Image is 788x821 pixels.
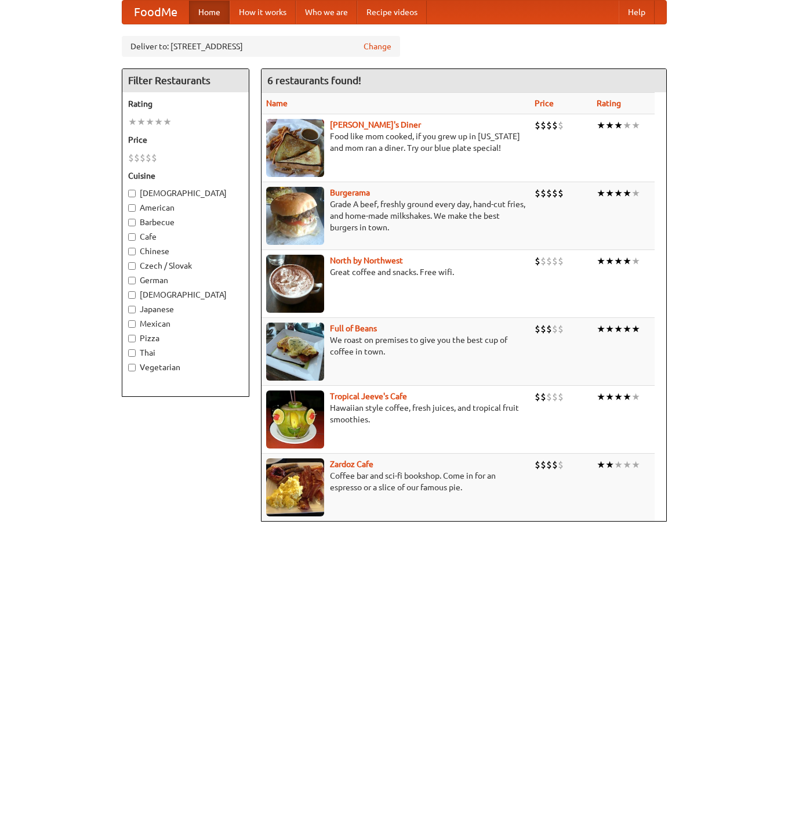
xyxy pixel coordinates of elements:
[146,115,154,128] li: ★
[266,187,324,245] img: burgerama.jpg
[558,255,564,267] li: $
[558,323,564,335] li: $
[128,134,243,146] h5: Price
[552,255,558,267] li: $
[597,187,605,200] li: ★
[623,119,631,132] li: ★
[605,187,614,200] li: ★
[540,390,546,403] li: $
[266,119,324,177] img: sallys.jpg
[128,204,136,212] input: American
[535,390,540,403] li: $
[151,151,157,164] li: $
[631,255,640,267] li: ★
[296,1,357,24] a: Who we are
[330,324,377,333] a: Full of Beans
[266,198,525,233] p: Grade A beef, freshly ground every day, hand-cut fries, and home-made milkshakes. We make the bes...
[605,255,614,267] li: ★
[266,323,324,381] img: beans.jpg
[597,99,621,108] a: Rating
[266,131,525,154] p: Food like mom cooked, if you grew up in [US_STATE] and mom ran a diner. Try our blue plate special!
[546,390,552,403] li: $
[631,390,640,403] li: ★
[546,119,552,132] li: $
[128,277,136,284] input: German
[605,323,614,335] li: ★
[631,458,640,471] li: ★
[128,318,243,330] label: Mexican
[128,262,136,270] input: Czech / Slovak
[330,120,421,129] b: [PERSON_NAME]'s Diner
[128,335,136,342] input: Pizza
[535,187,540,200] li: $
[128,245,243,257] label: Chinese
[330,256,403,265] a: North by Northwest
[614,458,623,471] li: ★
[535,458,540,471] li: $
[631,187,640,200] li: ★
[128,231,243,243] label: Cafe
[558,390,564,403] li: $
[330,392,407,401] a: Tropical Jeeve's Cafe
[552,323,558,335] li: $
[597,255,605,267] li: ★
[540,255,546,267] li: $
[128,306,136,313] input: Japanese
[266,99,288,108] a: Name
[128,347,243,359] label: Thai
[535,119,540,132] li: $
[128,320,136,328] input: Mexican
[540,119,546,132] li: $
[128,98,243,110] h5: Rating
[266,470,525,493] p: Coffee bar and sci-fi bookshop. Come in for an espresso or a slice of our famous pie.
[614,187,623,200] li: ★
[597,390,605,403] li: ★
[122,69,249,92] h4: Filter Restaurants
[623,323,631,335] li: ★
[146,151,151,164] li: $
[364,41,391,52] a: Change
[535,323,540,335] li: $
[128,202,243,214] label: American
[558,119,564,132] li: $
[128,364,136,371] input: Vegetarian
[614,255,623,267] li: ★
[267,75,361,86] ng-pluralize: 6 restaurants found!
[134,151,140,164] li: $
[128,291,136,299] input: [DEMOGRAPHIC_DATA]
[128,332,243,344] label: Pizza
[163,115,172,128] li: ★
[597,323,605,335] li: ★
[605,390,614,403] li: ★
[546,323,552,335] li: $
[631,119,640,132] li: ★
[631,323,640,335] li: ★
[605,119,614,132] li: ★
[230,1,296,24] a: How it works
[623,255,631,267] li: ★
[266,334,525,357] p: We roast on premises to give you the best cup of coffee in town.
[128,187,243,199] label: [DEMOGRAPHIC_DATA]
[552,458,558,471] li: $
[122,1,189,24] a: FoodMe
[128,115,137,128] li: ★
[619,1,655,24] a: Help
[128,361,243,373] label: Vegetarian
[128,260,243,272] label: Czech / Slovak
[597,119,605,132] li: ★
[128,219,136,226] input: Barbecue
[137,115,146,128] li: ★
[597,458,605,471] li: ★
[266,266,525,278] p: Great coffee and snacks. Free wifi.
[558,458,564,471] li: $
[122,36,400,57] div: Deliver to: [STREET_ADDRESS]
[558,187,564,200] li: $
[330,460,373,469] b: Zardoz Cafe
[540,458,546,471] li: $
[128,248,136,255] input: Chinese
[614,323,623,335] li: ★
[614,390,623,403] li: ★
